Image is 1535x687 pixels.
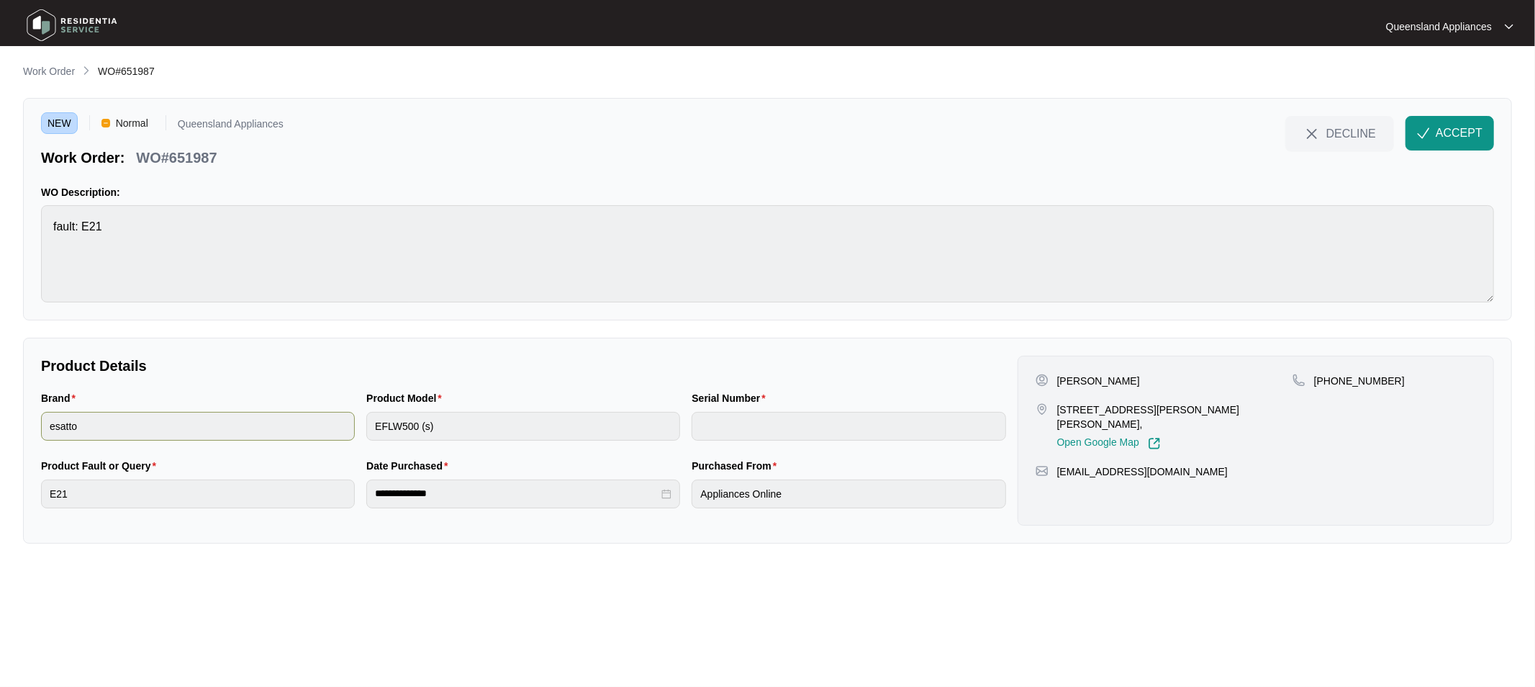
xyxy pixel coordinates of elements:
[1436,125,1482,142] span: ACCEPT
[692,412,1005,441] input: Serial Number
[41,148,124,168] p: Work Order:
[41,356,1006,376] p: Product Details
[1314,374,1405,388] p: [PHONE_NUMBER]
[366,459,453,473] label: Date Purchased
[41,391,81,405] label: Brand
[136,148,217,168] p: WO#651987
[375,486,658,501] input: Date Purchased
[1057,374,1140,388] p: [PERSON_NAME]
[1405,116,1494,151] button: check-IconACCEPT
[366,391,448,405] label: Product Model
[1417,127,1430,140] img: check-Icon
[41,185,1494,199] p: WO Description:
[1057,403,1292,431] p: [STREET_ADDRESS][PERSON_NAME][PERSON_NAME],
[41,412,355,441] input: Brand
[110,112,154,134] span: Normal
[1505,23,1513,30] img: dropdown arrow
[1386,19,1492,34] p: Queensland Appliances
[41,459,162,473] label: Product Fault or Query
[1036,464,1049,477] img: map-pin
[1057,437,1161,450] a: Open Google Map
[1285,116,1394,151] button: close-IconDECLINE
[1148,437,1161,450] img: Link-External
[41,112,78,134] span: NEW
[20,64,78,80] a: Work Order
[1036,374,1049,387] img: user-pin
[1303,125,1321,143] img: close-Icon
[1057,464,1228,479] p: [EMAIL_ADDRESS][DOMAIN_NAME]
[81,65,92,76] img: chevron-right
[101,119,110,127] img: Vercel Logo
[692,480,1005,508] input: Purchased From
[98,66,155,77] span: WO#651987
[178,119,284,134] p: Queensland Appliances
[366,412,680,441] input: Product Model
[1036,403,1049,416] img: map-pin
[41,205,1494,302] textarea: fault: E21
[1292,374,1305,387] img: map-pin
[22,4,122,47] img: residentia service logo
[1326,125,1376,141] span: DECLINE
[692,391,771,405] label: Serial Number
[692,459,782,473] label: Purchased From
[41,480,355,508] input: Product Fault or Query
[23,64,75,78] p: Work Order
